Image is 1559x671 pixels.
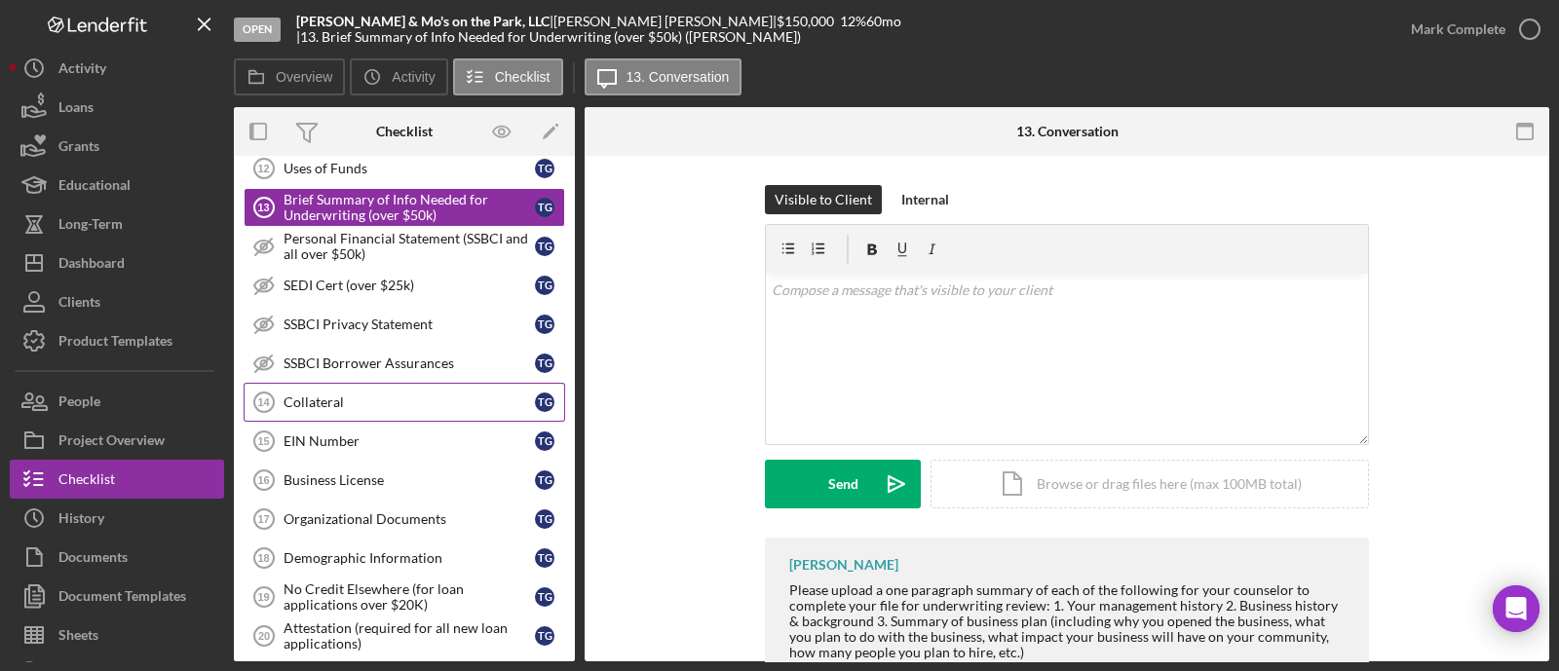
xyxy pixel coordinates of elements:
div: T G [535,431,554,451]
tspan: 13 [257,202,269,213]
div: T G [535,587,554,607]
button: Clients [10,282,224,321]
button: 13. Conversation [585,58,742,95]
tspan: 12 [257,163,269,174]
a: SEDI Cert (over $25k)TG [244,266,565,305]
div: Mark Complete [1411,10,1505,49]
div: T G [535,470,554,490]
div: EIN Number [284,433,535,449]
div: T G [535,315,554,334]
button: Project Overview [10,421,224,460]
div: Uses of Funds [284,161,535,176]
div: Collateral [284,394,535,410]
tspan: 14 [257,396,270,408]
div: Visible to Client [775,185,872,214]
div: Activity [58,49,106,93]
div: SSBCI Privacy Statement [284,317,535,332]
a: 18Demographic InformationTG [244,539,565,578]
a: Product Templates [10,321,224,360]
button: Dashboard [10,243,224,282]
button: Documents [10,538,224,577]
div: Dashboard [58,243,125,287]
div: [PERSON_NAME] [789,557,898,573]
div: T G [535,159,554,178]
label: 13. Conversation [627,69,730,85]
div: T G [535,392,554,412]
div: Long-Term [58,205,123,248]
button: Activity [350,58,447,95]
a: 15EIN NumberTG [244,422,565,461]
a: 14CollateralTG [244,383,565,422]
button: History [10,499,224,538]
label: Overview [276,69,332,85]
div: | [296,14,553,29]
div: Please upload a one paragraph summary of each of the following for your counselor to complete you... [789,582,1350,660]
div: History [58,499,104,542]
a: 17Organizational DocumentsTG [244,500,565,539]
a: Personal Financial Statement (SSBCI and all over $50k)TG [244,227,565,266]
div: Brief Summary of Info Needed for Underwriting (over $50k) [284,192,535,223]
div: No Credit Elsewhere (for loan applications over $20K) [284,581,535,613]
button: Overview [234,58,345,95]
a: 20Attestation (required for all new loan applications)TG [244,616,565,655]
span: $150,000 [777,13,834,29]
div: T G [535,509,554,529]
a: Sheets [10,615,224,654]
tspan: 19 [257,591,269,603]
label: Activity [392,69,435,85]
div: | 13. Brief Summary of Info Needed for Underwriting (over $50k) ([PERSON_NAME]) [296,29,801,45]
a: Grants [10,127,224,166]
tspan: 17 [257,513,269,525]
b: [PERSON_NAME] & Mo's on the Park, LLC [296,13,550,29]
button: Checklist [10,460,224,499]
button: Loans [10,88,224,127]
div: Grants [58,127,99,170]
div: Documents [58,538,128,581]
div: Demographic Information [284,550,535,566]
button: Mark Complete [1391,10,1549,49]
div: Product Templates [58,321,172,365]
div: T G [535,626,554,646]
button: Visible to Client [765,185,882,214]
div: Attestation (required for all new loan applications) [284,620,535,652]
div: People [58,382,100,426]
div: Loans [58,88,94,131]
div: Open Intercom Messenger [1493,585,1540,632]
div: Internal [901,185,949,214]
div: Clients [58,282,100,326]
div: 60 mo [866,14,901,29]
div: 12 % [840,14,866,29]
a: Activity [10,49,224,88]
div: T G [535,548,554,568]
div: Business License [284,472,535,488]
div: T G [535,276,554,295]
div: SEDI Cert (over $25k) [284,278,535,293]
label: Checklist [495,69,551,85]
button: Document Templates [10,577,224,615]
tspan: 16 [257,474,269,486]
button: Checklist [453,58,563,95]
a: 13Brief Summary of Info Needed for Underwriting (over $50k)TG [244,188,565,227]
div: Document Templates [58,577,186,620]
tspan: 18 [257,552,269,564]
button: Educational [10,166,224,205]
a: 12Uses of FundsTG [244,149,565,188]
div: Project Overview [58,421,165,465]
a: People [10,382,224,421]
tspan: 20 [258,630,270,642]
div: Personal Financial Statement (SSBCI and all over $50k) [284,231,535,262]
a: SSBCI Borrower AssurancesTG [244,344,565,383]
div: T G [535,198,554,217]
button: Long-Term [10,205,224,243]
div: [PERSON_NAME] [PERSON_NAME] | [553,14,777,29]
div: T G [535,354,554,373]
div: Educational [58,166,131,209]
